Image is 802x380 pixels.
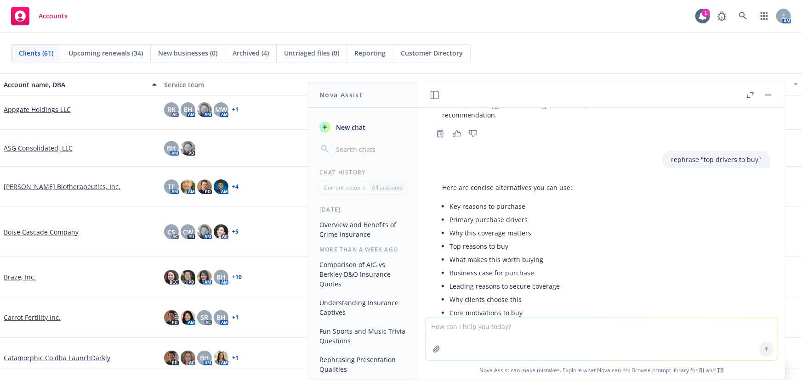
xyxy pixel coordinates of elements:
span: BH [216,272,226,282]
span: Customer Directory [401,48,463,58]
img: photo [197,102,212,117]
li: Business case for purchase [449,266,572,279]
li: Key reasons to purchase [449,200,572,213]
img: photo [164,310,179,325]
a: Carrot Fertility Inc. [4,313,61,322]
a: Catamorphic Co dba LaunchDarkly [4,353,110,363]
li: Core motivations to buy [449,306,572,319]
span: BH [167,143,176,153]
span: Nova Assist can make mistakes. Explore what Nova can do: Browse prompt library for and [422,361,781,380]
button: Fun Sports and Music Trivia Questions [316,324,411,348]
img: photo [181,310,195,325]
span: Untriaged files (0) [284,48,339,58]
span: BH [183,105,193,114]
li: Leading reasons to secure coverage [449,279,572,293]
button: Thumbs down [466,127,481,140]
div: [DATE] [308,206,418,213]
span: New businesses (0) [158,48,217,58]
span: Clients (61) [19,48,53,58]
p: Current account [324,184,365,191]
div: Service team [164,80,317,89]
div: Chat History [308,168,418,176]
div: Account name, DBA [4,80,147,89]
a: Search [734,7,752,25]
button: Service team [160,73,321,95]
span: MW [215,105,227,114]
button: Total premiums [481,73,642,95]
span: SR [201,313,209,322]
span: BH [216,313,226,322]
span: CS [168,227,176,237]
input: Search chats [334,143,407,156]
span: Upcoming renewals (34) [68,48,143,58]
a: Accounts [7,3,71,29]
img: photo [181,179,195,194]
img: photo [197,179,212,194]
span: New chat [334,123,365,132]
button: New chat [316,119,411,135]
img: photo [214,351,228,365]
img: photo [197,270,212,285]
span: TF [168,182,175,191]
div: More than a week ago [308,246,418,253]
li: Primary purchase drivers [449,213,572,226]
div: 1 [702,9,710,17]
img: photo [181,270,195,285]
a: Switch app [755,7,774,25]
button: Active policies [321,73,481,95]
span: Archived (4) [233,48,269,58]
img: photo [181,141,195,156]
li: What makes this worth buying [449,253,572,266]
img: photo [197,224,212,239]
h1: Nova Assist [319,90,363,100]
a: [PERSON_NAME] Biotherapeutics, Inc. [4,182,120,191]
a: TR [717,366,724,374]
li: Why this coverage matters [449,226,572,240]
a: Report a Bug [713,7,731,25]
a: Braze, Inc. [4,272,36,282]
img: photo [164,351,179,365]
a: + 10 [232,274,242,280]
a: Boise Cascade Company [4,227,79,237]
li: Top reasons to buy [449,240,572,253]
svg: Copy to clipboard [436,129,444,138]
span: RK [167,105,176,114]
div: Total premiums [485,80,628,89]
button: Rephrasing Presentation Qualities [316,352,411,377]
div: Closest renewal date [645,80,788,89]
img: photo [214,224,228,239]
img: photo [214,179,228,194]
button: Comparison of AIG vs Berkley D&O Insurance Quotes [316,257,411,291]
a: BI [699,366,705,374]
a: + 1 [232,355,239,361]
span: Accounts [39,12,68,20]
p: Here are concise alternatives you can use: [442,183,572,192]
span: BH [200,353,209,363]
span: CW [183,227,193,237]
p: rephrase "top drivers to buy" [671,155,761,164]
a: Appgate Holdings LLC [4,105,71,114]
span: Reporting [354,48,386,58]
li: Why clients choose this [449,293,572,306]
p: All accounts [372,184,403,191]
button: Understanding Insurance Captives [316,295,411,320]
a: + 1 [232,107,239,112]
button: Overview and Benefits of Crime Insurance [316,217,411,242]
img: photo [181,351,195,365]
a: + 5 [232,229,239,235]
a: ASG Consolidated, LLC [4,143,73,153]
img: photo [164,270,179,285]
a: + 1 [232,315,239,320]
a: + 4 [232,184,239,190]
div: Active policies [324,80,478,89]
button: Closest renewal date [642,73,802,95]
